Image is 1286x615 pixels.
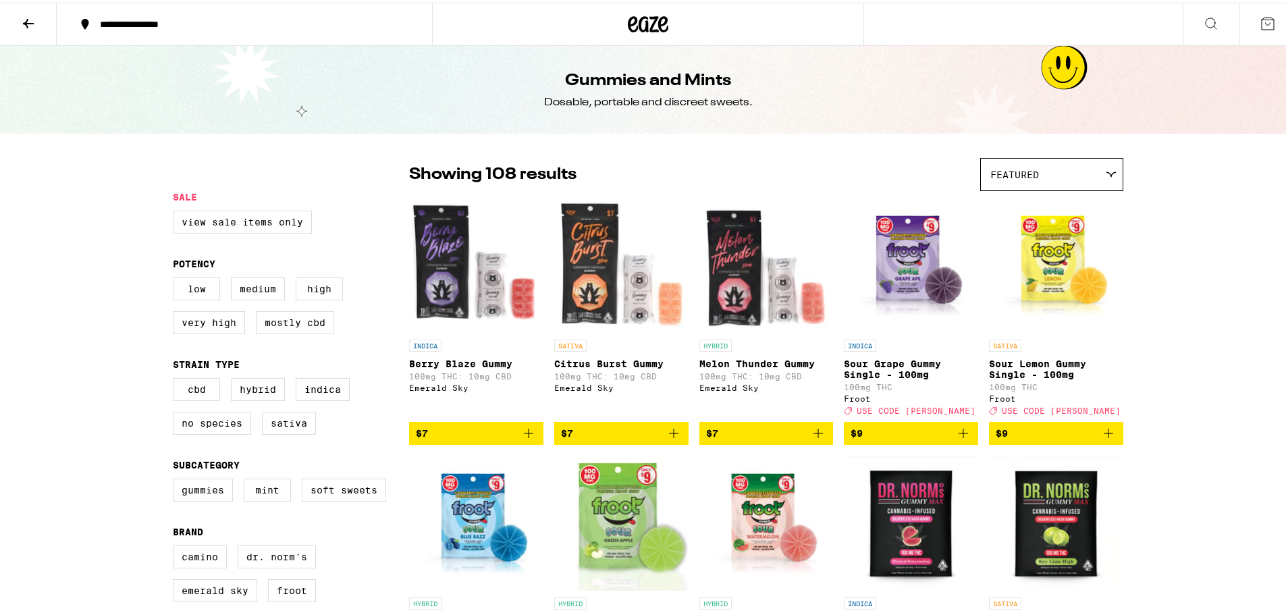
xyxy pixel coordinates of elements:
p: Showing 108 results [409,161,577,184]
label: View Sale Items Only [173,208,312,231]
p: HYBRID [554,595,587,607]
label: Hybrid [231,375,285,398]
label: No Species [173,409,251,432]
p: INDICA [844,337,876,349]
button: Add to bag [989,419,1123,442]
button: Add to bag [699,419,834,442]
span: $7 [416,425,428,436]
div: Emerald Sky [699,381,834,390]
label: CBD [173,375,220,398]
div: Froot [989,392,1123,400]
img: Emerald Sky - Melon Thunder Gummy [699,195,834,330]
legend: Strain Type [173,356,240,367]
p: 100mg THC: 10mg CBD [554,369,689,378]
p: HYBRID [699,595,732,607]
label: Indica [296,375,350,398]
p: Melon Thunder Gummy [699,356,834,367]
span: USE CODE [PERSON_NAME] [1002,404,1121,412]
legend: Brand [173,524,203,535]
p: Citrus Burst Gummy [554,356,689,367]
img: Froot - Sour Green Apple Gummy Single - 100mg [554,453,689,588]
img: Froot - Sour Grape Gummy Single - 100mg [844,195,978,330]
h1: Gummies and Mints [565,67,731,90]
div: Emerald Sky [409,381,543,390]
span: $9 [851,425,863,436]
img: Emerald Sky - Berry Blaze Gummy [409,195,543,330]
p: Berry Blaze Gummy [409,356,543,367]
span: $7 [561,425,573,436]
p: HYBRID [699,337,732,349]
div: Dosable, portable and discreet sweets. [544,92,753,107]
div: Froot [844,392,978,400]
a: Open page for Melon Thunder Gummy from Emerald Sky [699,195,834,419]
label: Gummies [173,476,233,499]
img: Dr. Norm's - Watermelon Solventless Hash Gummy [846,453,976,588]
p: HYBRID [409,595,441,607]
img: Froot - Sour Watermelon Gummy Single - 100mg [699,453,834,588]
p: 100mg THC [844,380,978,389]
p: INDICA [844,595,876,607]
label: Soft Sweets [302,476,386,499]
p: SATIVA [989,595,1021,607]
img: Emerald Sky - Citrus Burst Gummy [554,195,689,330]
p: 100mg THC [989,380,1123,389]
a: Open page for Sour Lemon Gummy Single - 100mg from Froot [989,195,1123,419]
div: Emerald Sky [554,381,689,390]
span: Hi. Need any help? [8,9,97,20]
p: 100mg THC: 10mg CBD [409,369,543,378]
label: Camino [173,543,227,566]
span: Featured [990,167,1039,178]
p: INDICA [409,337,441,349]
p: Sour Lemon Gummy Single - 100mg [989,356,1123,377]
legend: Potency [173,256,215,267]
label: Froot [268,577,316,599]
button: Add to bag [409,419,543,442]
label: Very High [173,309,245,331]
label: Mint [244,476,291,499]
button: Add to bag [844,419,978,442]
p: Sour Grape Gummy Single - 100mg [844,356,978,377]
img: Froot - Sour Lemon Gummy Single - 100mg [989,195,1123,330]
span: $7 [706,425,718,436]
img: Froot - Sour Blue Razz Gummy Single - 100mg [409,453,543,588]
p: 100mg THC: 10mg CBD [699,369,834,378]
legend: Subcategory [173,457,240,468]
a: Open page for Sour Grape Gummy Single - 100mg from Froot [844,195,978,419]
label: Sativa [262,409,316,432]
label: High [296,275,343,298]
img: Dr. Norm's - Key Lime High Solventless Hash Gummy [991,453,1121,588]
label: Low [173,275,220,298]
label: Medium [231,275,285,298]
span: USE CODE [PERSON_NAME] [857,404,975,412]
label: Mostly CBD [256,309,334,331]
a: Open page for Citrus Burst Gummy from Emerald Sky [554,195,689,419]
legend: Sale [173,189,197,200]
a: Open page for Berry Blaze Gummy from Emerald Sky [409,195,543,419]
span: $9 [996,425,1008,436]
label: Dr. Norm's [238,543,316,566]
label: Emerald Sky [173,577,257,599]
button: Add to bag [554,419,689,442]
p: SATIVA [554,337,587,349]
p: SATIVA [989,337,1021,349]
